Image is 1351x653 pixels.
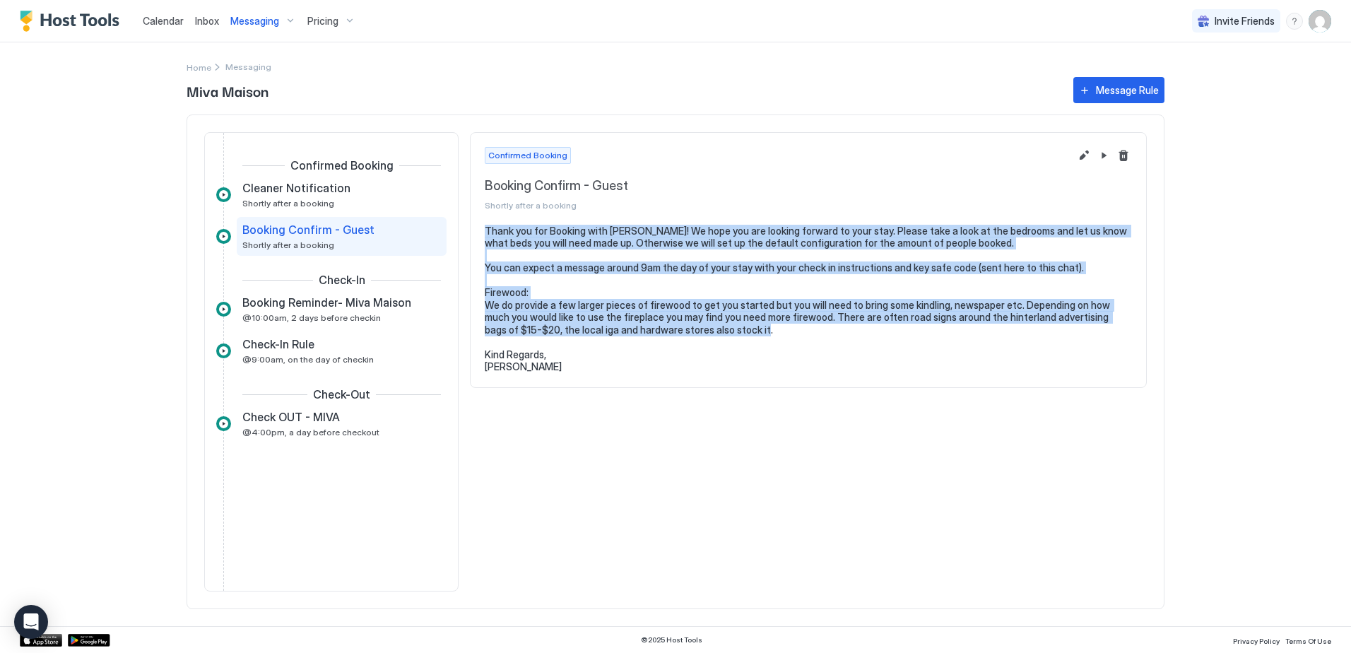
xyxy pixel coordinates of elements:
[242,312,381,323] span: @10:00am, 2 days before checkin
[242,337,314,351] span: Check-In Rule
[1285,637,1331,645] span: Terms Of Use
[195,15,219,27] span: Inbox
[307,15,338,28] span: Pricing
[1095,147,1112,164] button: Pause Message Rule
[143,15,184,27] span: Calendar
[319,273,365,287] span: Check-In
[1115,147,1132,164] button: Delete message rule
[485,178,1070,194] span: Booking Confirm - Guest
[485,200,1070,211] span: Shortly after a booking
[143,13,184,28] a: Calendar
[1073,77,1164,103] button: Message Rule
[68,634,110,647] a: Google Play Store
[1285,633,1331,647] a: Terms Of Use
[242,410,340,424] span: Check OUT - MIVA
[1215,15,1275,28] span: Invite Friends
[242,427,379,437] span: @4:00pm, a day before checkout
[242,295,411,310] span: Booking Reminder- Miva Maison
[485,225,1132,373] pre: Thank you for Booking with [PERSON_NAME]! We hope you are looking forward to your stay. Please ta...
[313,387,370,401] span: Check-Out
[20,634,62,647] a: App Store
[195,13,219,28] a: Inbox
[230,15,279,28] span: Messaging
[1309,10,1331,33] div: User profile
[187,59,211,74] div: Breadcrumb
[1233,633,1280,647] a: Privacy Policy
[290,158,394,172] span: Confirmed Booking
[225,61,271,72] span: Breadcrumb
[187,62,211,73] span: Home
[1233,637,1280,645] span: Privacy Policy
[187,59,211,74] a: Home
[1096,83,1159,98] div: Message Rule
[187,80,1059,101] span: Miva Maison
[242,198,334,208] span: Shortly after a booking
[1075,147,1092,164] button: Edit message rule
[14,605,48,639] div: Open Intercom Messenger
[242,240,334,250] span: Shortly after a booking
[242,181,350,195] span: Cleaner Notification
[488,149,567,162] span: Confirmed Booking
[641,635,702,645] span: © 2025 Host Tools
[1286,13,1303,30] div: menu
[242,223,374,237] span: Booking Confirm - Guest
[242,354,374,365] span: @9:00am, on the day of checkin
[20,11,126,32] a: Host Tools Logo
